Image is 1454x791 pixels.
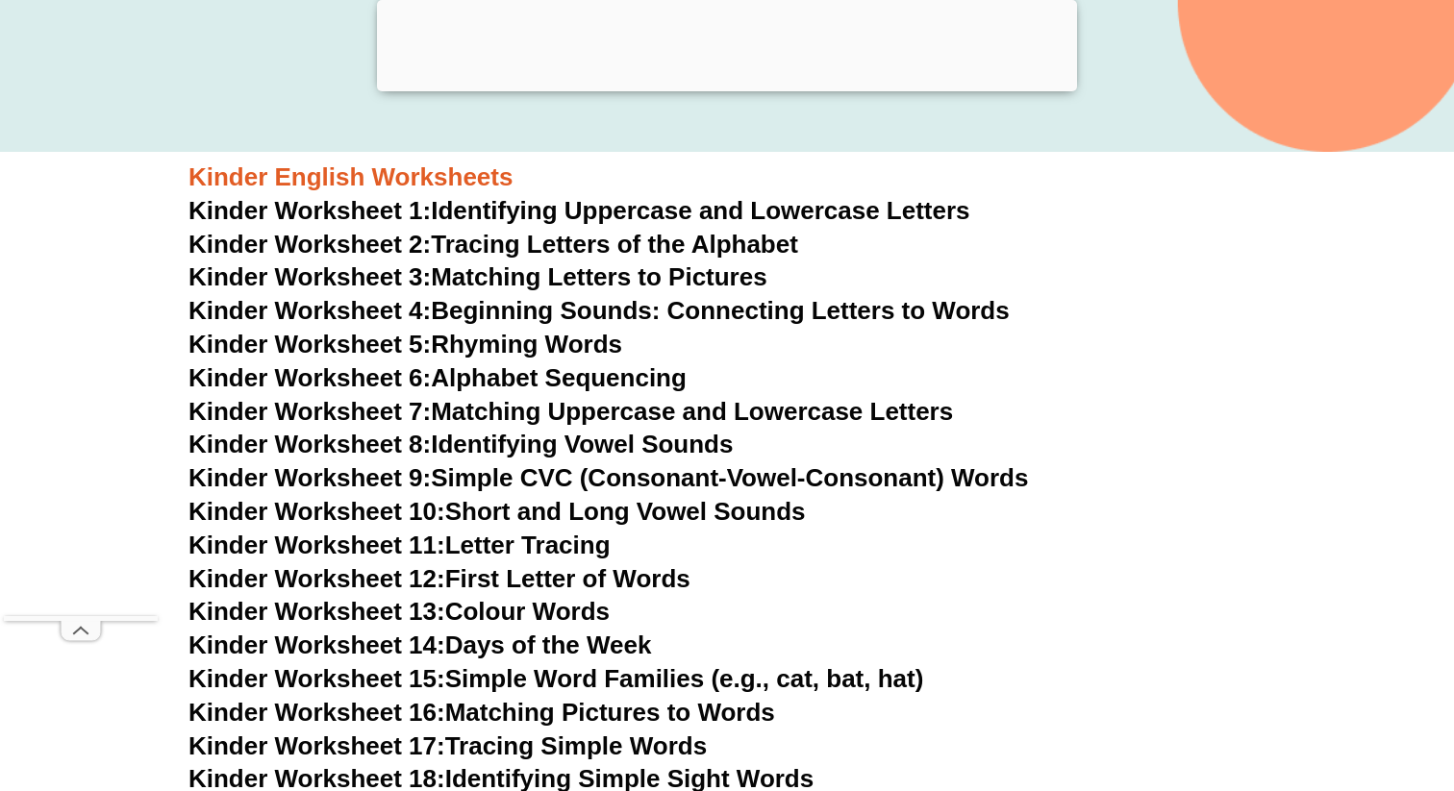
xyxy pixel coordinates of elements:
a: Kinder Worksheet 1:Identifying Uppercase and Lowercase Letters [188,196,970,225]
span: Kinder Worksheet 5: [188,330,431,358]
h3: Kinder English Worksheets [188,161,1266,194]
a: Kinder Worksheet 10:Short and Long Vowel Sounds [188,497,806,526]
a: Kinder Worksheet 17:Tracing Simple Words [188,731,707,760]
span: Kinder Worksheet 11: [188,531,445,559]
span: Kinder Worksheet 7: [188,397,431,426]
span: Kinder Worksheet 2: [188,230,431,259]
span: Kinder Worksheet 9: [188,463,431,492]
a: Kinder Worksheet 13:Colour Words [188,597,610,626]
a: Kinder Worksheet 11:Letter Tracing [188,531,611,559]
span: Kinder Worksheet 14: [188,630,445,659]
a: Kinder Worksheet 7:Matching Uppercase and Lowercase Letters [188,397,953,426]
span: Kinder Worksheet 13: [188,597,445,626]
span: Kinder Worksheet 12: [188,564,445,593]
span: Kinder Worksheet 4: [188,296,431,325]
a: Kinder Worksheet 14:Days of the Week [188,630,651,659]
a: Kinder Worksheet 15:Simple Word Families (e.g., cat, bat, hat) [188,664,923,693]
span: Kinder Worksheet 10: [188,497,445,526]
span: Kinder Worksheet 15: [188,664,445,693]
a: Kinder Worksheet 2:Tracing Letters of the Alphabet [188,230,798,259]
a: Kinder Worksheet 3:Matching Letters to Pictures [188,262,767,291]
iframe: Advertisement [4,39,158,616]
a: Kinder Worksheet 12:First Letter of Words [188,564,690,593]
span: Kinder Worksheet 6: [188,363,431,392]
a: Kinder Worksheet 6:Alphabet Sequencing [188,363,687,392]
span: Kinder Worksheet 17: [188,731,445,760]
a: Kinder Worksheet 5:Rhyming Words [188,330,622,358]
a: Kinder Worksheet 8:Identifying Vowel Sounds [188,430,733,458]
iframe: Chat Widget [1124,574,1454,791]
span: Kinder Worksheet 3: [188,262,431,291]
span: Kinder Worksheet 8: [188,430,431,458]
span: Kinder Worksheet 1: [188,196,431,225]
a: Kinder Worksheet 4:Beginning Sounds: Connecting Letters to Words [188,296,1010,325]
span: Kinder Worksheet 16: [188,698,445,727]
a: Kinder Worksheet 16:Matching Pictures to Words [188,698,775,727]
a: Kinder Worksheet 9:Simple CVC (Consonant-Vowel-Consonant) Words [188,463,1028,492]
